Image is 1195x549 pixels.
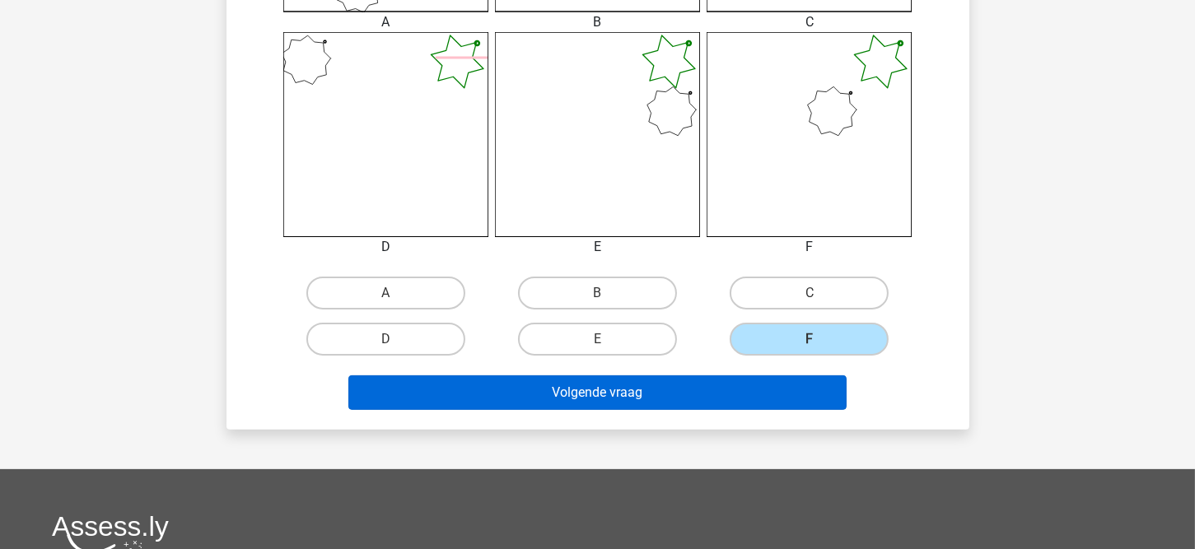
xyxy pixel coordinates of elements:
[483,237,712,257] div: E
[730,277,889,309] label: C
[518,323,677,356] label: E
[306,323,465,356] label: D
[694,12,924,32] div: C
[306,277,465,309] label: A
[483,12,712,32] div: B
[730,323,889,356] label: F
[271,237,501,257] div: D
[694,237,924,257] div: F
[348,375,847,410] button: Volgende vraag
[518,277,677,309] label: B
[271,12,501,32] div: A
